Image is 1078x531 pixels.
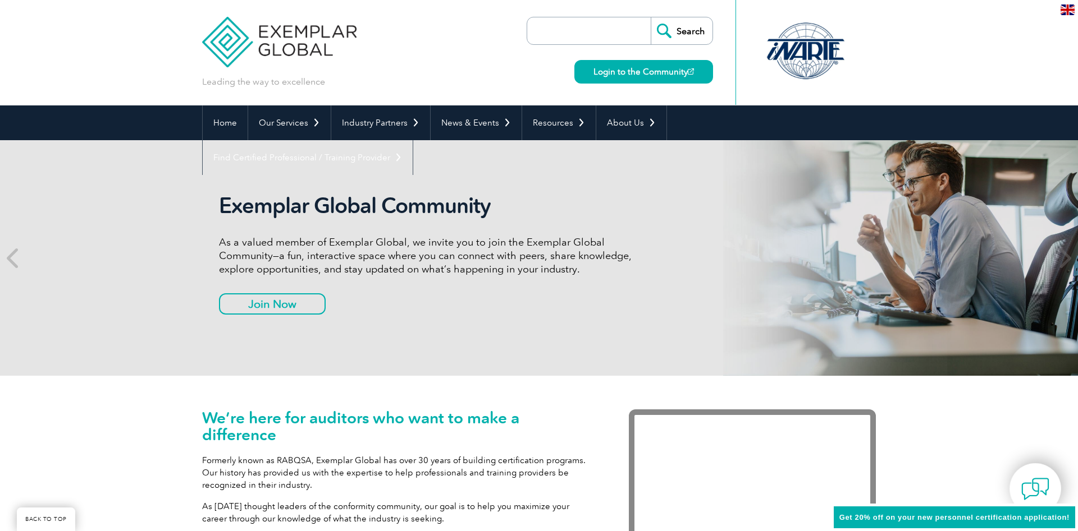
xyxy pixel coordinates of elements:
a: About Us [596,105,666,140]
img: contact-chat.png [1021,475,1049,503]
p: Leading the way to excellence [202,76,325,88]
a: Join Now [219,293,326,315]
a: Find Certified Professional / Training Provider [203,140,413,175]
input: Search [651,17,712,44]
a: News & Events [431,105,522,140]
a: Login to the Community [574,60,713,84]
a: Home [203,105,248,140]
p: As a valued member of Exemplar Global, we invite you to join the Exemplar Global Community—a fun,... [219,236,640,276]
a: Industry Partners [331,105,430,140]
p: As [DATE] thought leaders of the conformity community, our goal is to help you maximize your care... [202,500,595,525]
a: Our Services [248,105,331,140]
span: Get 20% off on your new personnel certification application! [839,513,1070,521]
h2: Exemplar Global Community [219,193,640,219]
p: Formerly known as RABQSA, Exemplar Global has over 30 years of building certification programs. O... [202,454,595,491]
img: open_square.png [688,68,694,75]
h1: We’re here for auditors who want to make a difference [202,409,595,443]
a: Resources [522,105,596,140]
a: BACK TO TOP [17,507,75,531]
img: en [1061,4,1075,15]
